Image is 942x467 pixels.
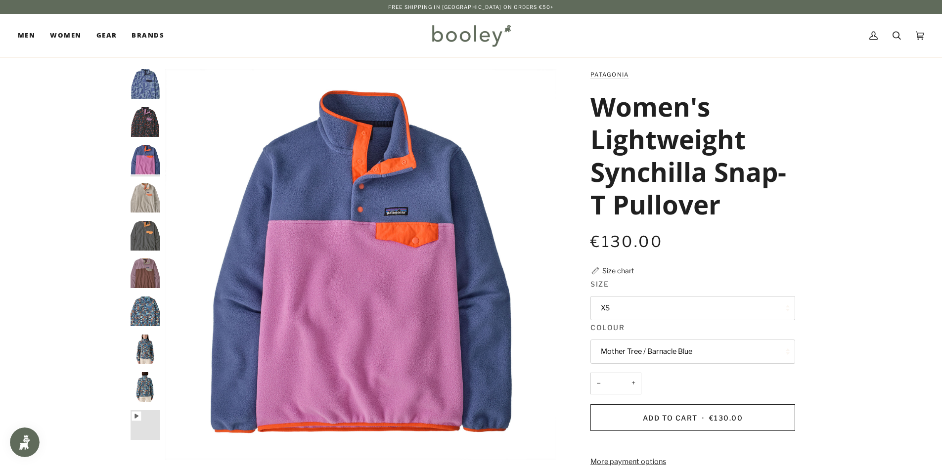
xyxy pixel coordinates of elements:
[165,69,556,460] img: Patagonia Women&#39;s Lightweight Synchilla Snap-T Pullover Brisk Purple - Booley Galway
[131,335,160,364] img: Patagonia Women's Lightweight Synchilla Snap-T Pullover Swallowtail Geo / Still Blue - Booley Galway
[43,14,89,57] a: Women
[131,410,160,440] img: Women's Light Weight Synchilla Snap-T Pullover - Booley Galway
[18,14,43,57] a: Men
[132,31,164,41] span: Brands
[131,145,160,174] img: Patagonia Women's Lightweight Synchilla Snap-T Pullover Brisk Purple - Booley Galway
[590,373,606,395] button: −
[590,296,795,320] button: XS
[131,107,160,137] img: Patagonia Women's Lightweight Synchilla Snap-T Pullover Soft Spirea / Dried Vanilla - Booley Galway
[131,297,160,326] img: Patagonia Women's Lightweight Synchilla Snap-T Pullover Swallowtail Geo / Still Blue - Booley Galway
[590,71,628,78] a: Patagonia
[590,340,795,364] button: Mother Tree / Barnacle Blue
[131,372,160,402] img: Patagonia Women's Lightweight Synchilla Snap-T Pullover Swallowtail Geo / Still Blue - Booley Galway
[700,414,707,422] span: •
[131,69,160,99] img: Patagonia Women's Lightweight Synchilla Snap-T Pullover Mother Tree / Barnacle Blue - Booley Galway
[18,31,35,41] span: Men
[590,90,788,221] h1: Women's Lightweight Synchilla Snap-T Pullover
[50,31,81,41] span: Women
[590,232,663,251] span: €130.00
[590,322,625,333] span: Colour
[131,221,160,251] img: Patagonia Women's Lightweight Synchilla Snap-T Pullover Nickel / Vivid Apricot - Booley Galway
[428,21,514,50] img: Booley
[590,279,609,289] span: Size
[590,404,795,431] button: Add to Cart • €130.00
[709,414,743,422] span: €130.00
[388,3,554,11] p: Free Shipping in [GEOGRAPHIC_DATA] on Orders €50+
[602,265,634,276] div: Size chart
[96,31,117,41] span: Gear
[89,14,125,57] a: Gear
[131,258,160,288] img: Patagonia Women's Lightweight Synchilla Snap-T Pullover Dulse Mauve - Booley Galway
[626,373,641,395] button: +
[124,14,172,57] a: Brands
[590,373,641,395] input: Quantity
[643,414,698,422] span: Add to Cart
[165,69,556,460] div: Patagonia Women's Lightweight Synchilla Snap-T Pullover Brisk Purple - Booley Galway
[131,183,160,212] img: Patagonia Women's Lightweight Synchilla Snap-T Pullover Oatmeal Heather / Heirloom Peach - Booley...
[10,427,40,457] iframe: Button to open loyalty program pop-up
